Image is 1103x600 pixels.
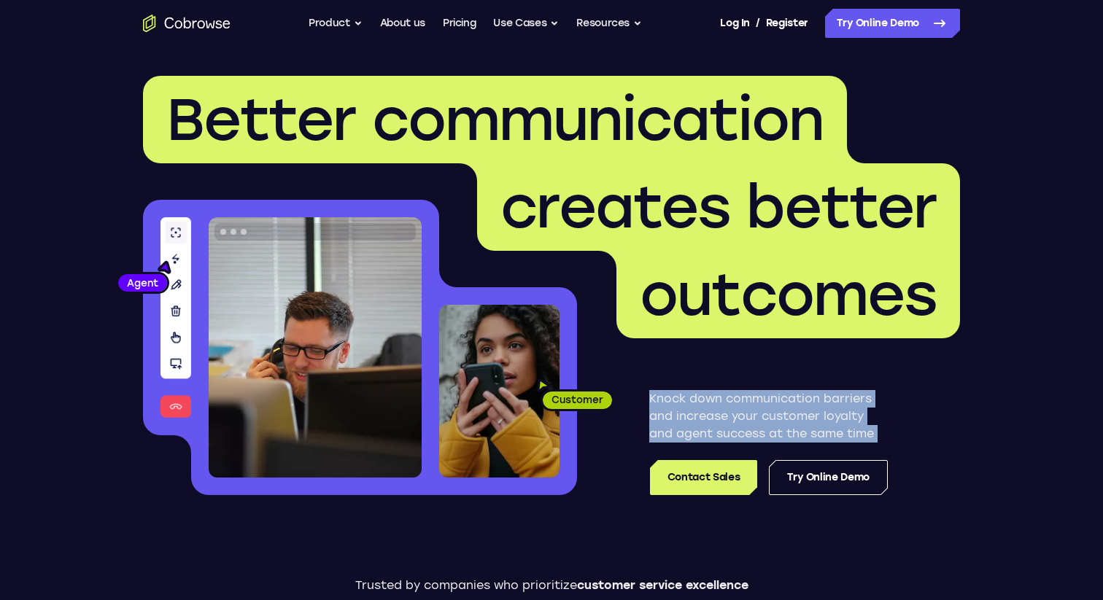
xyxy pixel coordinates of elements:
button: Product [309,9,363,38]
a: About us [380,9,425,38]
span: customer service excellence [577,578,748,592]
span: / [756,15,760,32]
button: Resources [576,9,642,38]
a: Register [766,9,808,38]
a: Pricing [443,9,476,38]
a: Try Online Demo [769,460,888,495]
a: Log In [720,9,749,38]
p: Knock down communication barriers and increase your customer loyalty and agent success at the sam... [649,390,888,443]
a: Try Online Demo [825,9,960,38]
img: A customer support agent talking on the phone [209,217,422,478]
a: Contact Sales [650,460,757,495]
span: creates better [500,172,937,242]
button: Use Cases [493,9,559,38]
span: outcomes [640,260,937,330]
span: Better communication [166,85,824,155]
img: A customer holding their phone [439,305,560,478]
a: Go to the home page [143,15,231,32]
